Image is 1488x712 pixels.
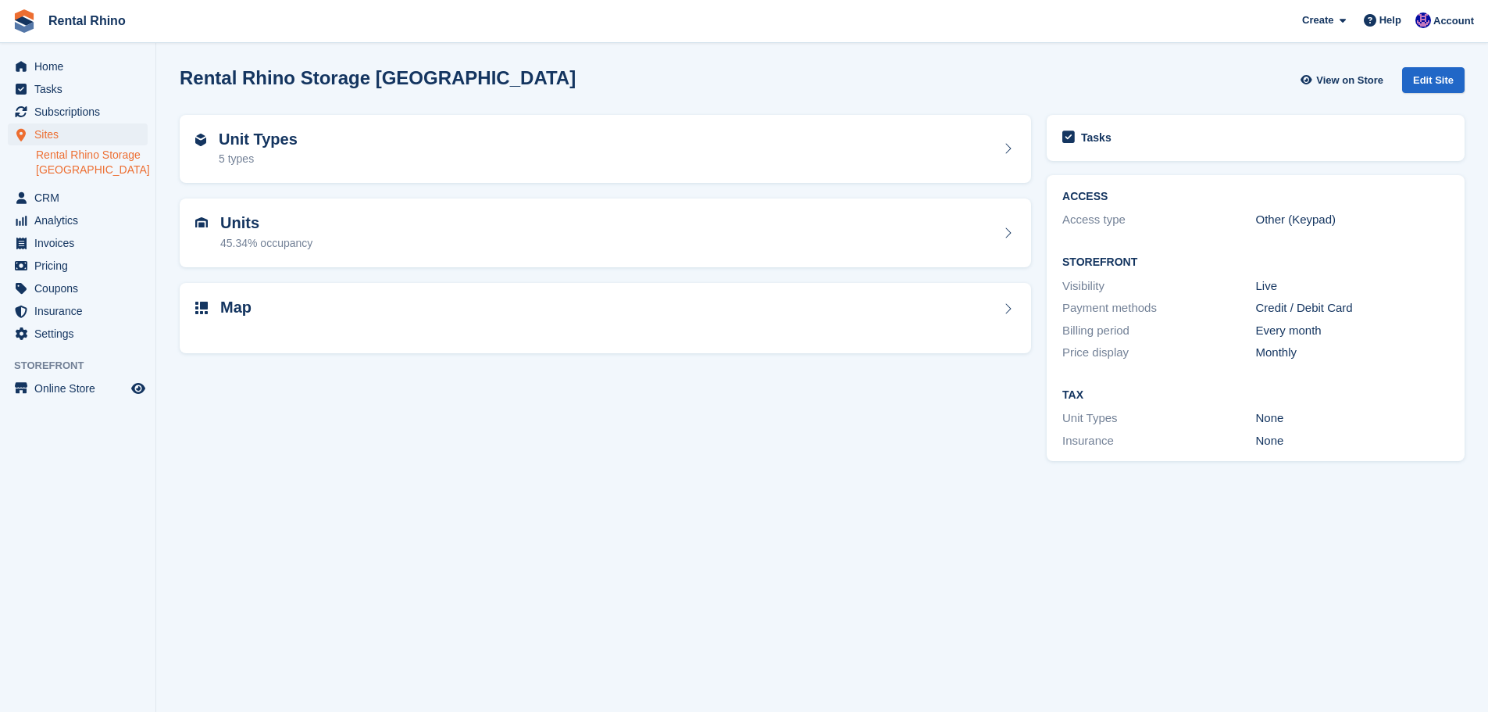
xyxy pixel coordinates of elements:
[34,277,128,299] span: Coupons
[1062,410,1255,428] div: Unit Types
[1062,256,1449,269] h2: Storefront
[180,115,1031,184] a: Unit Types 5 types
[1433,13,1474,29] span: Account
[1256,322,1449,340] div: Every month
[1402,67,1465,93] div: Edit Site
[1298,67,1390,93] a: View on Store
[1256,344,1449,362] div: Monthly
[36,148,148,177] a: Rental Rhino Storage [GEOGRAPHIC_DATA]
[180,283,1031,354] a: Map
[1062,277,1255,295] div: Visibility
[34,78,128,100] span: Tasks
[1062,322,1255,340] div: Billing period
[195,134,206,146] img: unit-type-icn-2b2737a686de81e16bb02015468b77c625bbabd49415b5ef34ead5e3b44a266d.svg
[220,299,252,317] h2: Map
[1302,13,1333,28] span: Create
[34,323,128,345] span: Settings
[8,377,148,399] a: menu
[1379,13,1401,28] span: Help
[220,235,312,252] div: 45.34% occupancy
[34,255,128,277] span: Pricing
[1062,432,1255,450] div: Insurance
[8,55,148,77] a: menu
[1402,67,1465,99] a: Edit Site
[1256,410,1449,428] div: None
[1256,211,1449,229] div: Other (Keypad)
[1316,73,1383,88] span: View on Store
[180,199,1031,267] a: Units 45.34% occupancy
[34,377,128,399] span: Online Store
[219,151,298,167] div: 5 types
[1062,389,1449,402] h2: Tax
[34,300,128,322] span: Insurance
[1062,344,1255,362] div: Price display
[34,232,128,254] span: Invoices
[8,255,148,277] a: menu
[195,302,208,314] img: map-icn-33ee37083ee616e46c38cad1a60f524a97daa1e2b2c8c0bc3eb3415660979fc1.svg
[1062,299,1255,317] div: Payment methods
[42,8,132,34] a: Rental Rhino
[1062,211,1255,229] div: Access type
[8,323,148,345] a: menu
[129,379,148,398] a: Preview store
[12,9,36,33] img: stora-icon-8386f47178a22dfd0bd8f6a31ec36ba5ce8667c1dd55bd0f319d3a0aa187defe.svg
[8,187,148,209] a: menu
[8,101,148,123] a: menu
[1415,13,1431,28] img: Ari Kolas
[180,67,576,88] h2: Rental Rhino Storage [GEOGRAPHIC_DATA]
[8,209,148,231] a: menu
[34,209,128,231] span: Analytics
[34,187,128,209] span: CRM
[8,277,148,299] a: menu
[8,123,148,145] a: menu
[34,55,128,77] span: Home
[1256,432,1449,450] div: None
[219,131,298,148] h2: Unit Types
[14,358,155,374] span: Storefront
[1256,299,1449,317] div: Credit / Debit Card
[1256,277,1449,295] div: Live
[34,123,128,145] span: Sites
[34,101,128,123] span: Subscriptions
[8,78,148,100] a: menu
[8,300,148,322] a: menu
[195,217,208,228] img: unit-icn-7be61d7bf1b0ce9d3e12c5938cc71ed9869f7b940bace4675aadf7bd6d80202e.svg
[1081,131,1112,145] h2: Tasks
[1062,191,1449,203] h2: ACCESS
[220,214,312,232] h2: Units
[8,232,148,254] a: menu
